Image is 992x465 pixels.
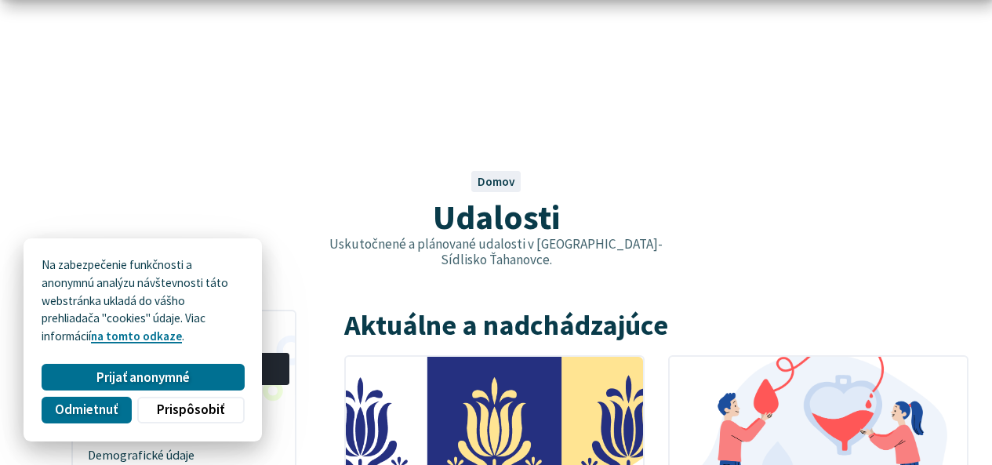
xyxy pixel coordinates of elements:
[478,174,515,189] a: Domov
[433,195,560,238] span: Udalosti
[42,397,131,423] button: Odmietnuť
[318,236,675,268] p: Uskutočnené a plánované udalosti v [GEOGRAPHIC_DATA]-Sídlisko Ťahanovce.
[137,397,244,423] button: Prispôsobiť
[157,401,224,418] span: Prispôsobiť
[42,256,244,346] p: Na zabezpečenie funkčnosti a anonymnú analýzu návštevnosti táto webstránka ukladá do vášho prehli...
[55,401,118,418] span: Odmietnuť
[42,364,244,391] button: Prijať anonymné
[96,369,190,386] span: Prijať anonymné
[91,329,182,343] a: na tomto odkaze
[344,310,968,341] h2: Aktuálne a nadchádzajúce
